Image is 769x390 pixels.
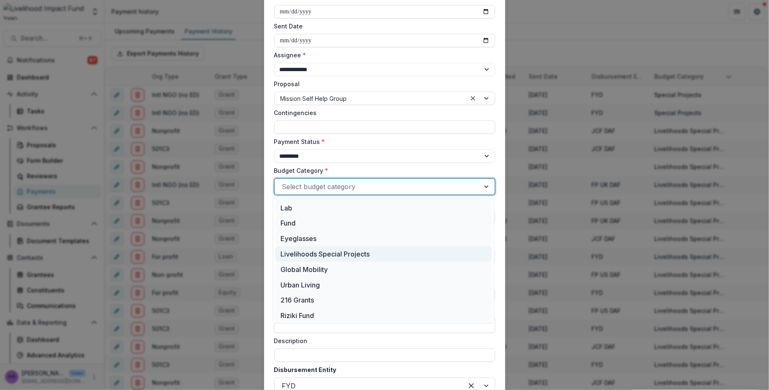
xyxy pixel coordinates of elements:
[274,336,490,345] label: Description
[468,93,478,103] div: Clear selected options
[275,216,492,231] div: Fund
[274,22,490,31] label: Sent Date
[274,108,490,117] label: Contingencies
[275,262,492,277] div: Global Mobility
[275,231,492,246] div: Eyeglasses
[274,166,490,175] label: Budget Category
[275,200,492,216] div: Lab
[275,292,492,308] div: 216 Grants
[274,365,490,374] label: Disbursement Entity
[274,137,490,146] label: Payment Status
[275,246,492,262] div: Livelihoods Special Projects
[275,308,492,323] div: Riziki Fund
[275,277,492,292] div: Urban Living
[274,51,490,59] label: Assignee
[274,80,490,88] label: Proposal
